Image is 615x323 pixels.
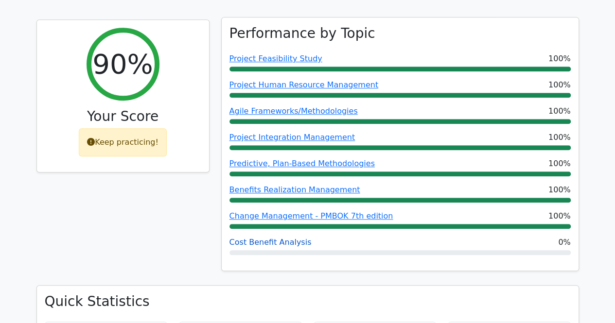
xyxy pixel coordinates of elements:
a: Cost Benefit Analysis [229,238,312,247]
h3: Quick Statistics [45,293,571,310]
div: Keep practicing! [79,128,167,156]
a: Agile Frameworks/Methodologies [229,106,358,116]
a: Change Management - PMBOK 7th edition [229,211,393,221]
h2: 90% [92,48,153,80]
span: 100% [548,105,571,117]
span: 100% [548,210,571,222]
span: 100% [548,53,571,65]
a: Predictive, Plan-Based Methodologies [229,159,375,168]
span: 100% [548,132,571,143]
a: Project Integration Management [229,133,355,142]
h3: Performance by Topic [229,25,375,42]
a: Project Human Resource Management [229,80,378,89]
span: 100% [548,79,571,91]
h3: Your Score [45,108,201,125]
a: Project Feasibility Study [229,54,322,63]
a: Benefits Realization Management [229,185,360,194]
span: 100% [548,184,571,196]
span: 100% [548,158,571,170]
span: 0% [558,237,570,248]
